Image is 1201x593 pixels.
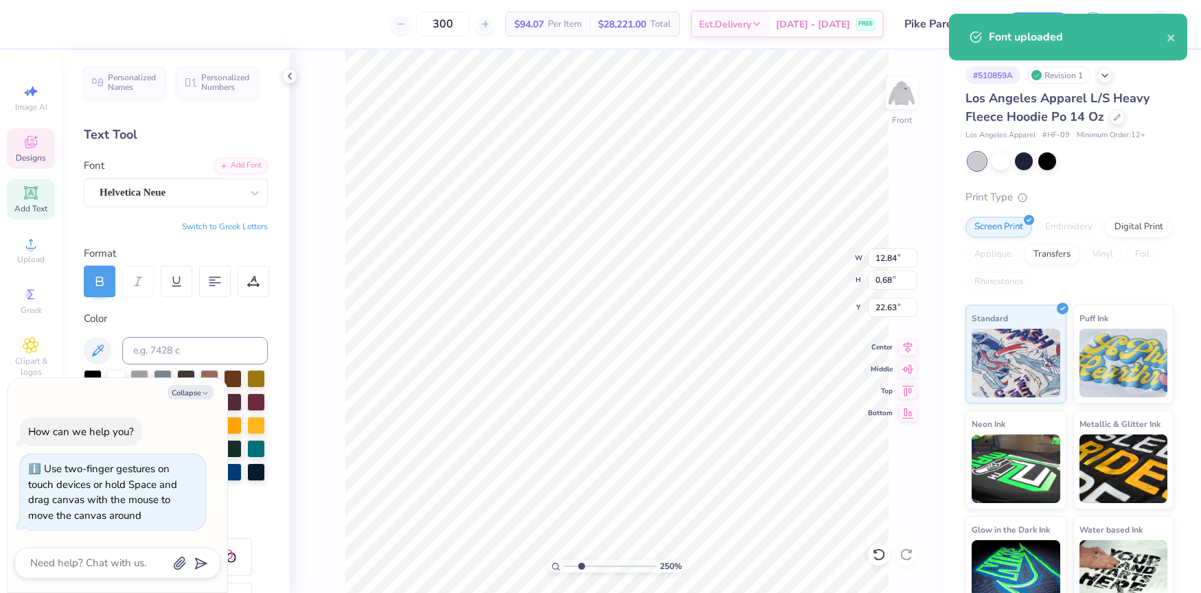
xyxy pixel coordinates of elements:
div: How can we help you? [28,425,134,439]
span: Designs [16,152,46,163]
span: Upload [17,254,45,265]
span: Add Text [14,203,47,214]
div: Vinyl [1084,244,1122,265]
span: Center [868,342,893,352]
div: Transfers [1025,244,1079,265]
div: Applique [965,244,1020,265]
span: Middle [868,364,893,374]
div: Screen Print [965,217,1032,237]
span: $28,221.00 [598,17,646,32]
span: FREE [858,19,873,29]
span: Bottom [868,408,893,418]
div: Revision 1 [1027,67,1090,84]
span: Los Angeles Apparel [965,130,1036,141]
div: Format [84,246,269,261]
div: Digital Print [1106,217,1172,237]
span: Total [650,17,671,32]
span: Standard [972,311,1008,325]
button: close [1167,29,1176,45]
img: Front [888,80,915,107]
span: [DATE] - [DATE] [776,17,850,32]
div: Print Type [965,189,1174,205]
div: Add Font [214,158,268,174]
label: Font [84,158,104,174]
div: Front [892,114,912,126]
span: Los Angeles Apparel L/S Heavy Fleece Hoodie Po 14 Oz [965,90,1149,125]
div: Font uploaded [989,29,1167,45]
span: Glow in the Dark Ink [972,522,1050,537]
span: Per Item [548,17,582,32]
button: Switch to Greek Letters [182,221,268,232]
img: Puff Ink [1079,329,1168,397]
span: Clipart & logos [7,356,55,377]
span: $94.07 [514,17,544,32]
span: Puff Ink [1079,311,1108,325]
span: 250 % [660,560,682,572]
div: Rhinestones [965,272,1032,292]
span: Metallic & Glitter Ink [1079,417,1160,431]
span: Top [868,386,893,396]
input: Untitled Design [894,10,995,38]
span: Personalized Numbers [201,73,250,92]
div: # 510859A [965,67,1020,84]
input: e.g. 7428 c [122,337,268,364]
span: Minimum Order: 12 + [1077,130,1145,141]
span: Greek [21,305,42,316]
img: Standard [972,329,1060,397]
button: Collapse [168,385,214,399]
span: Water based Ink [1079,522,1143,537]
img: Metallic & Glitter Ink [1079,434,1168,503]
span: Est. Delivery [699,17,751,32]
span: Neon Ink [972,417,1005,431]
div: Embroidery [1036,217,1101,237]
span: Image AI [15,102,47,113]
div: Foil [1126,244,1158,265]
span: Personalized Names [108,73,157,92]
input: – – [416,12,470,36]
div: Text Tool [84,126,268,144]
div: Color [84,311,268,327]
span: # HF-09 [1042,130,1070,141]
img: Neon Ink [972,434,1060,503]
div: Use two-finger gestures on touch devices or hold Space and drag canvas with the mouse to move the... [28,462,177,522]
